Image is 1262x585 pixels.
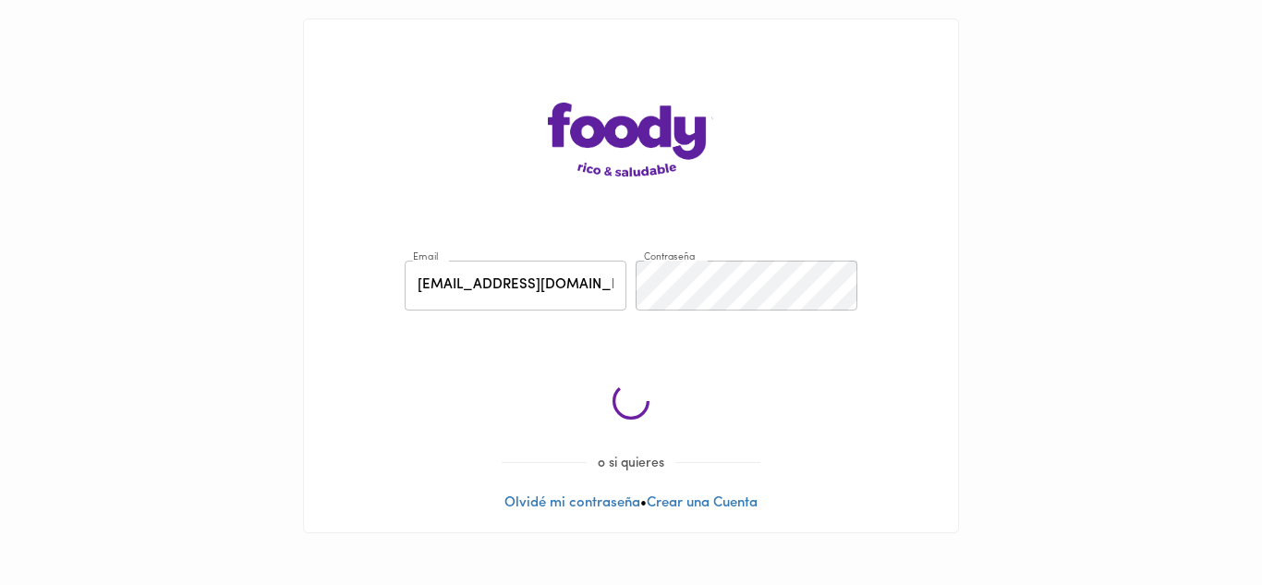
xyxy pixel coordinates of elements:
[587,457,675,470] span: o si quieres
[1155,478,1244,567] iframe: Messagebird Livechat Widget
[548,103,714,177] img: logo-main-page.png
[504,496,640,510] a: Olvidé mi contraseña
[405,261,626,311] input: pepitoperez@gmail.com
[304,19,958,532] div: •
[647,496,758,510] a: Crear una Cuenta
